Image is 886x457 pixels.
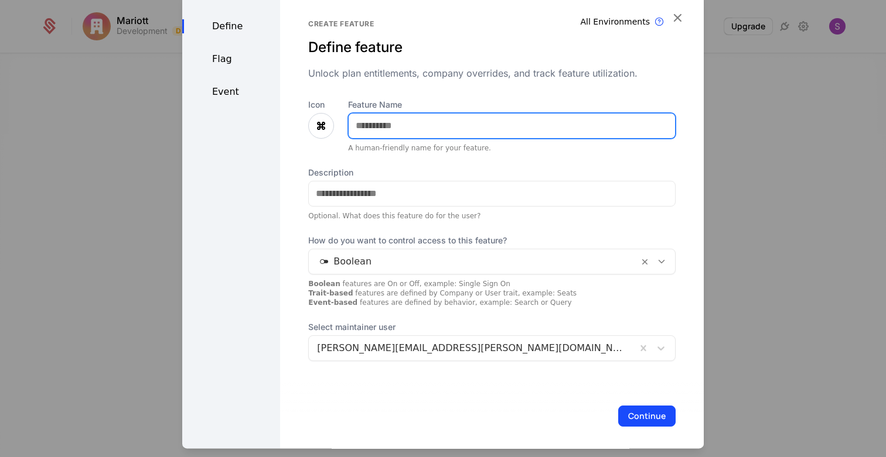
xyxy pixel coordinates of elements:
[308,280,340,288] strong: Boolean
[308,19,676,29] div: Create feature
[308,289,353,297] strong: Trait-based
[308,321,676,333] span: Select maintainer user
[581,16,650,28] div: All Environments
[618,406,676,427] button: Continue
[308,66,676,80] div: Unlock plan entitlements, company overrides, and track feature utilization.
[308,38,676,57] div: Define feature
[308,298,357,307] strong: Event-based
[348,143,676,153] div: A human-friendly name for your feature.
[308,99,334,111] label: Icon
[182,19,280,33] div: Define
[308,279,676,307] div: features are On or Off, example: Single Sign On features are defined by Company or User trait, ex...
[308,211,676,221] div: Optional. What does this feature do for the user?
[348,99,676,111] label: Feature Name
[182,52,280,66] div: Flag
[308,167,676,178] label: Description
[308,235,676,246] span: How do you want to control access to this feature?
[182,85,280,99] div: Event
